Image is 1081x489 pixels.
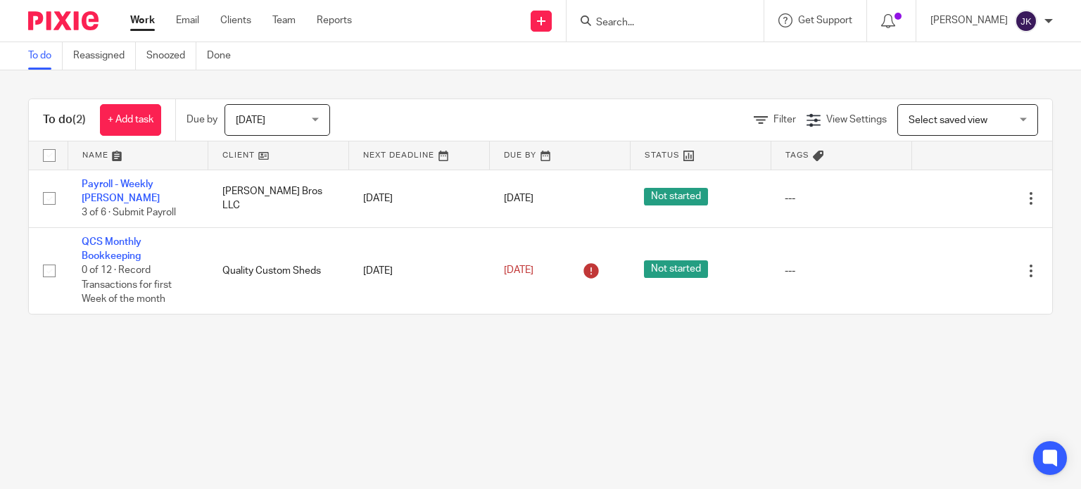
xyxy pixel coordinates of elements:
[82,266,172,305] span: 0 of 12 · Record Transactions for first Week of the month
[504,193,533,203] span: [DATE]
[187,113,217,127] p: Due by
[207,42,241,70] a: Done
[785,151,809,159] span: Tags
[176,13,199,27] a: Email
[349,227,490,314] td: [DATE]
[909,115,987,125] span: Select saved view
[785,191,897,205] div: ---
[208,227,349,314] td: Quality Custom Sheds
[82,179,160,203] a: Payroll - Weekly [PERSON_NAME]
[100,104,161,136] a: + Add task
[826,115,887,125] span: View Settings
[798,15,852,25] span: Get Support
[82,208,176,217] span: 3 of 6 · Submit Payroll
[1015,10,1037,32] img: svg%3E
[236,115,265,125] span: [DATE]
[72,114,86,125] span: (2)
[28,11,99,30] img: Pixie
[130,13,155,27] a: Work
[773,115,796,125] span: Filter
[146,42,196,70] a: Snoozed
[785,264,897,278] div: ---
[73,42,136,70] a: Reassigned
[82,237,141,261] a: QCS Monthly Bookkeeping
[349,170,490,227] td: [DATE]
[43,113,86,127] h1: To do
[595,17,721,30] input: Search
[220,13,251,27] a: Clients
[644,188,708,205] span: Not started
[317,13,352,27] a: Reports
[930,13,1008,27] p: [PERSON_NAME]
[28,42,63,70] a: To do
[208,170,349,227] td: [PERSON_NAME] Bros LLC
[504,266,533,276] span: [DATE]
[644,260,708,278] span: Not started
[272,13,296,27] a: Team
